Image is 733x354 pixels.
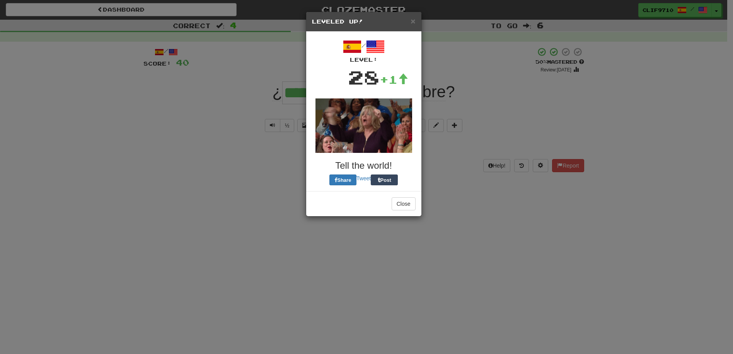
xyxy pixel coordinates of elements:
[312,18,416,25] h5: Leveled Up!
[348,64,380,91] div: 28
[411,17,415,25] button: Close
[392,197,416,210] button: Close
[312,56,416,64] div: Level:
[356,175,371,181] a: Tweet
[371,174,398,185] button: Post
[380,72,408,87] div: +1
[329,174,356,185] button: Share
[315,98,412,153] img: happy-lady-c767e5519d6a7a6d241e17537db74d2b6302dbbc2957d4f543dfdf5f6f88f9b5.gif
[312,37,416,64] div: /
[312,161,416,171] h3: Tell the world!
[411,17,415,25] span: ×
